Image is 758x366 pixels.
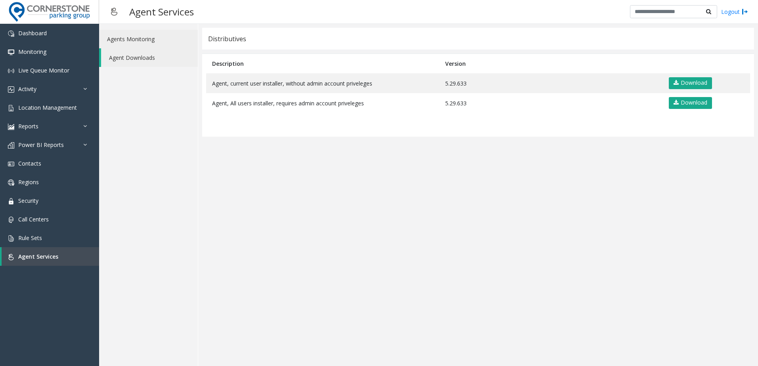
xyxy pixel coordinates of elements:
[2,247,99,266] a: Agent Services
[206,54,439,73] th: Description
[8,161,14,167] img: 'icon'
[8,124,14,130] img: 'icon'
[99,30,198,48] a: Agents Monitoring
[18,160,41,167] span: Contacts
[18,85,36,93] span: Activity
[18,104,77,111] span: Location Management
[18,48,46,55] span: Monitoring
[18,197,38,204] span: Security
[8,254,14,260] img: 'icon'
[101,48,198,67] a: Agent Downloads
[439,54,662,73] th: Version
[18,67,69,74] span: Live Queue Monitor
[18,253,58,260] span: Agent Services
[18,141,64,149] span: Power BI Reports
[8,235,14,242] img: 'icon'
[8,142,14,149] img: 'icon'
[742,8,748,16] img: logout
[8,68,14,74] img: 'icon'
[208,34,246,44] div: Distributives
[8,179,14,186] img: 'icon'
[669,97,712,109] a: Download
[8,49,14,55] img: 'icon'
[8,86,14,93] img: 'icon'
[439,93,662,113] td: 5.29.633
[8,30,14,37] img: 'icon'
[721,8,748,16] a: Logout
[206,93,439,113] td: Agent, All users installer, requires admin account priveleges
[8,217,14,223] img: 'icon'
[8,198,14,204] img: 'icon'
[439,73,662,93] td: 5.29.633
[669,77,712,89] a: Download
[8,105,14,111] img: 'icon'
[107,2,121,21] img: pageIcon
[18,122,38,130] span: Reports
[18,178,39,186] span: Regions
[18,215,49,223] span: Call Centers
[206,73,439,93] td: Agent, current user installer, without admin account priveleges
[18,234,42,242] span: Rule Sets
[125,2,198,21] h3: Agent Services
[18,29,47,37] span: Dashboard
